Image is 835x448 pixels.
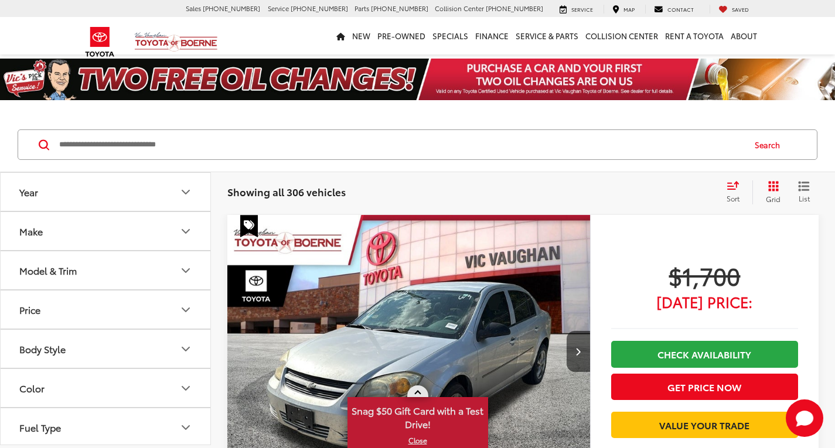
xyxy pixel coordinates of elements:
a: Contact [645,5,703,14]
svg: Start Chat [786,399,823,437]
span: Collision Center [435,4,484,13]
div: Year [19,186,38,197]
div: Make [179,224,193,238]
div: Model & Trim [19,265,77,276]
button: YearYear [1,173,212,211]
button: Toggle Chat Window [786,399,823,437]
button: Grid View [752,180,789,204]
span: Special [240,215,258,237]
div: Fuel Type [179,420,193,435]
a: About [727,17,761,54]
div: Year [179,185,193,199]
span: Contact [667,5,694,13]
a: Value Your Trade [611,412,798,438]
span: [DATE] Price: [611,296,798,307]
span: Service [571,5,593,13]
button: Search [744,130,797,159]
button: PricePrice [1,290,212,329]
span: Grid [766,194,781,204]
button: Body StyleBody Style [1,330,212,368]
a: Rent a Toyota [662,17,727,54]
button: Fuel TypeFuel Type [1,408,212,446]
div: Fuel Type [19,422,61,433]
button: ColorColor [1,369,212,407]
a: New [349,17,374,54]
span: Saved [732,5,749,13]
div: Model & Trim [179,264,193,278]
button: Get Price Now [611,374,798,400]
a: Specials [429,17,472,54]
a: Finance [472,17,512,54]
span: List [798,193,810,203]
button: Select sort value [721,180,752,204]
span: [PHONE_NUMBER] [291,4,348,13]
span: Snag $50 Gift Card with a Test Drive! [349,398,487,434]
input: Search by Make, Model, or Keyword [58,131,744,159]
div: Color [179,381,193,395]
div: Make [19,225,43,237]
img: Vic Vaughan Toyota of Boerne [134,32,218,52]
button: List View [789,180,819,204]
span: $1,700 [611,261,798,290]
div: Body Style [179,342,193,356]
a: Service [551,5,602,14]
button: Model & TrimModel & Trim [1,251,212,289]
div: Body Style [19,343,66,354]
a: Home [333,17,349,54]
div: Color [19,382,45,394]
a: Collision Center [582,17,662,54]
span: Parts [355,4,369,13]
a: My Saved Vehicles [710,5,758,14]
span: Sort [727,193,739,203]
a: Pre-Owned [374,17,429,54]
span: [PHONE_NUMBER] [203,4,260,13]
div: Price [179,303,193,317]
button: MakeMake [1,212,212,250]
a: Service & Parts: Opens in a new tab [512,17,582,54]
a: Check Availability [611,341,798,367]
button: Next image [567,331,590,372]
img: Toyota [78,23,122,61]
div: Price [19,304,40,315]
span: [PHONE_NUMBER] [486,4,543,13]
span: Showing all 306 vehicles [227,184,346,199]
span: [PHONE_NUMBER] [371,4,428,13]
span: Service [268,4,289,13]
span: Sales [186,4,201,13]
span: Map [623,5,635,13]
a: Map [604,5,643,14]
